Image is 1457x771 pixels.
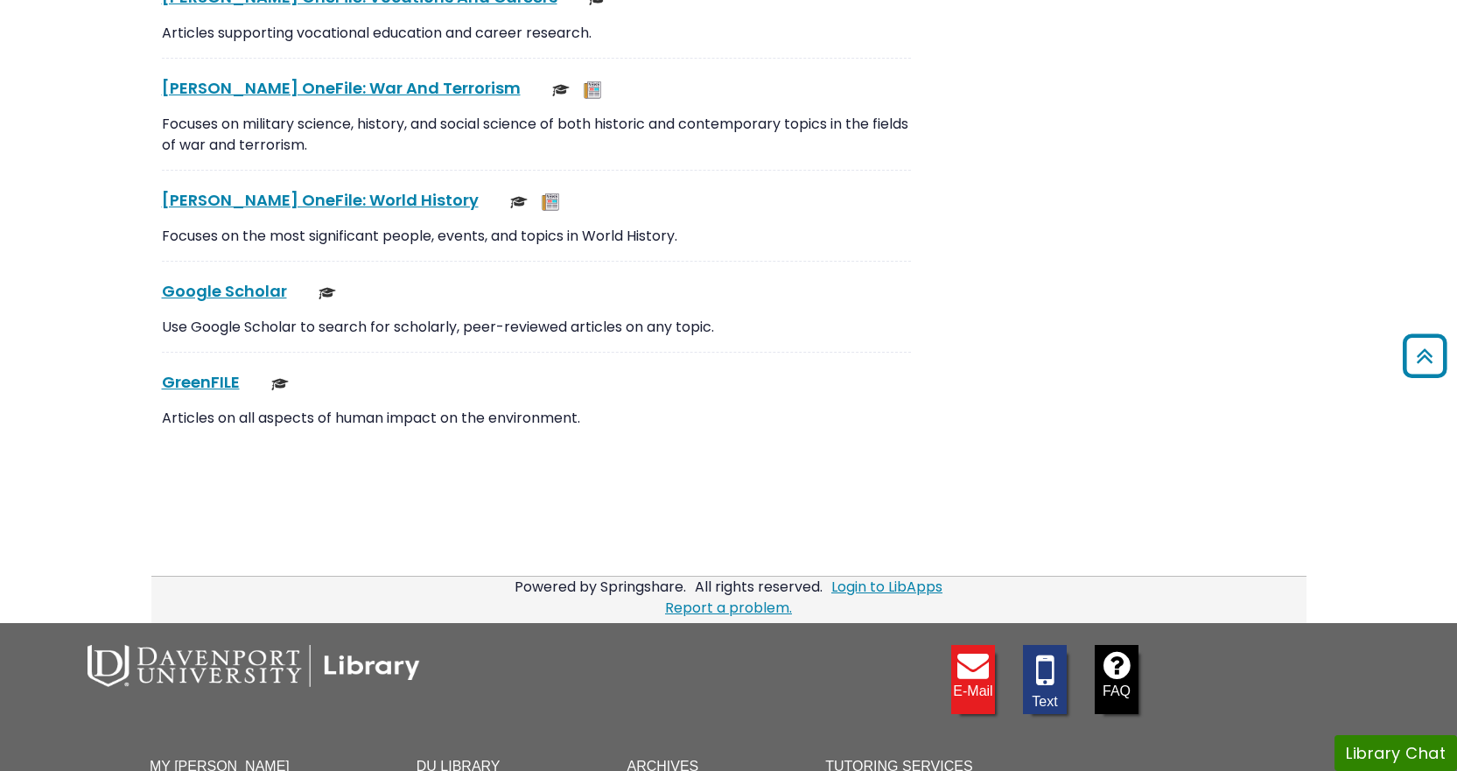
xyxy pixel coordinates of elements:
[162,226,911,247] p: Focuses on the most significant people, events, and topics in World History.
[1397,341,1453,370] a: Back to Top
[162,317,911,338] p: Use Google Scholar to search for scholarly, peer-reviewed articles on any topic.
[542,193,559,211] img: Newspapers
[162,77,521,99] a: [PERSON_NAME] OneFile: War And Terrorism
[692,577,825,597] div: All rights reserved.
[510,193,528,211] img: Scholarly or Peer Reviewed
[1095,645,1138,714] a: FAQ
[162,189,479,211] a: [PERSON_NAME] OneFile: World History
[162,280,287,302] a: Google Scholar
[665,598,792,618] a: Report a problem.
[319,284,336,302] img: Scholarly or Peer Reviewed
[951,645,995,714] a: E-mail
[88,645,420,687] img: DU Library
[162,371,240,393] a: GreenFILE
[162,408,911,429] p: Articles on all aspects of human impact on the environment.
[271,375,289,393] img: Scholarly or Peer Reviewed
[162,114,911,156] p: Focuses on military science, history, and social science of both historic and contemporary topics...
[512,577,689,597] div: Powered by Springshare.
[1334,735,1457,771] button: Library Chat
[162,23,911,44] p: Articles supporting vocational education and career research.
[1023,645,1067,714] a: Text
[552,81,570,99] img: Scholarly or Peer Reviewed
[831,577,942,597] a: Login to LibApps
[584,81,601,99] img: Newspapers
